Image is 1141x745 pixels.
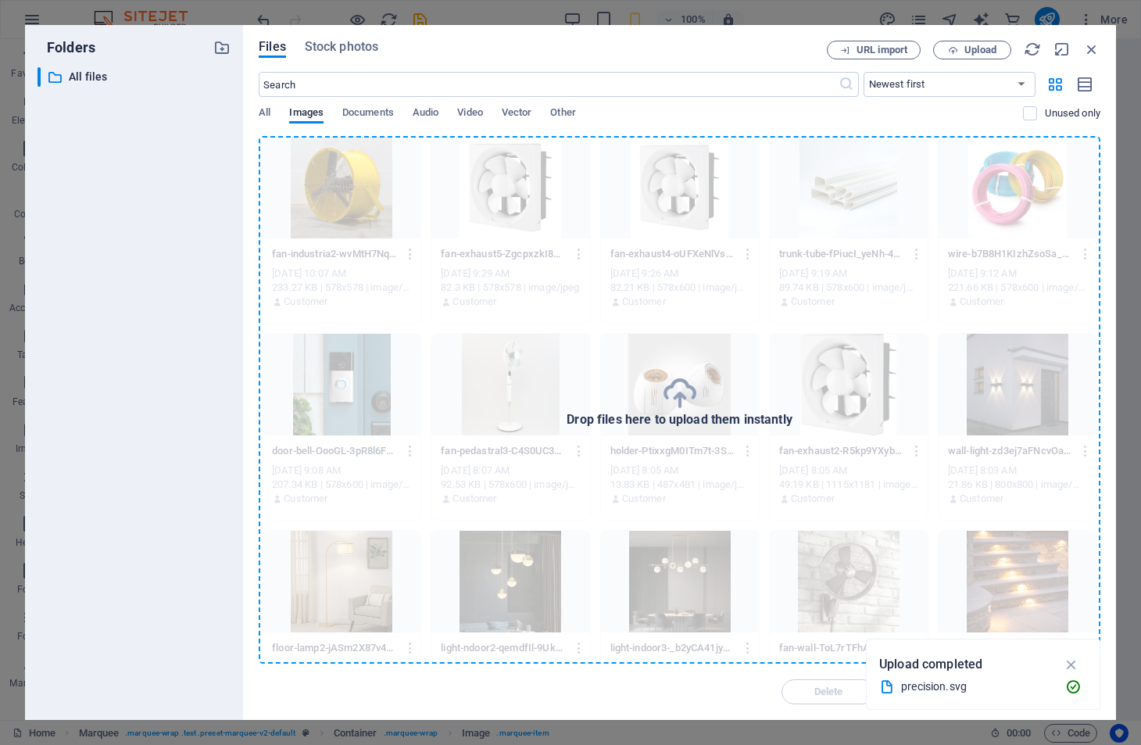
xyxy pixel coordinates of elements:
span: Other [550,103,575,125]
span: Files [259,38,286,56]
p: Upload completed [879,654,982,675]
span: Drop files here to upload them instantly [567,413,792,427]
span: Audio [413,103,438,125]
i: Create new folder [213,39,231,56]
p: All files [69,68,202,86]
p: Displays only files that are not in use on the website. Files added during this session can still... [1045,106,1100,120]
p: Folders [38,38,95,58]
input: Search [259,72,838,97]
i: Reload [1024,41,1041,58]
span: Video [457,103,482,125]
i: Close [1083,41,1100,58]
div: precision.svg [901,678,1053,696]
i: Minimize [1053,41,1071,58]
span: Images [289,103,324,125]
span: Upload [964,45,996,55]
span: URL import [857,45,907,55]
span: Vector [502,103,532,125]
button: Upload [933,41,1011,59]
span: Stock photos [305,38,378,56]
div: ​ [38,67,41,87]
span: Documents [342,103,394,125]
button: URL import [827,41,921,59]
span: All [259,103,270,125]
